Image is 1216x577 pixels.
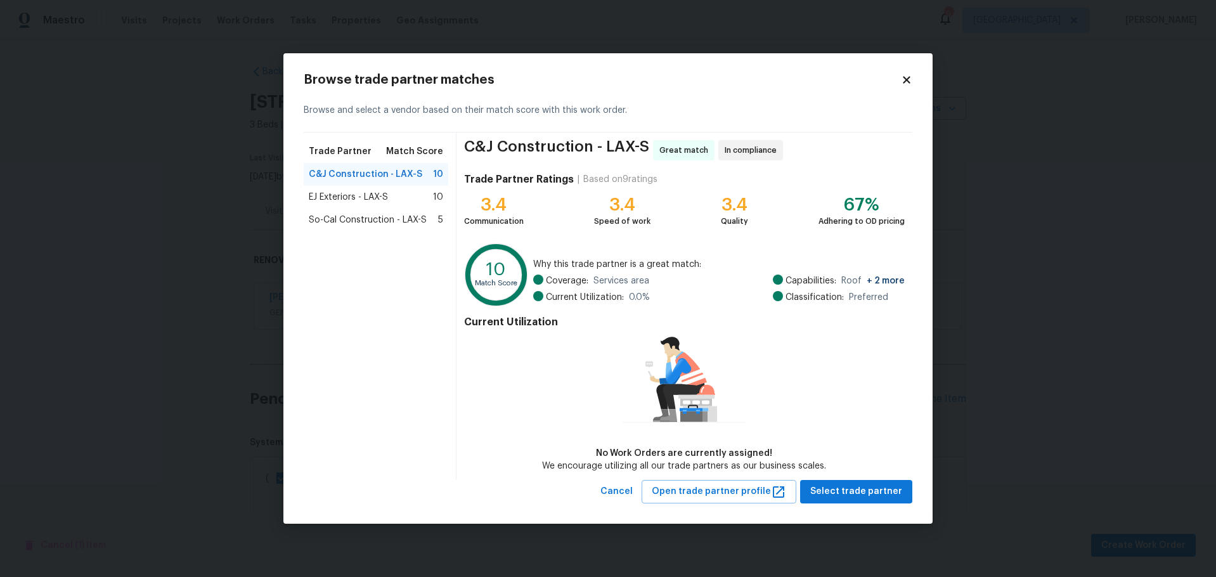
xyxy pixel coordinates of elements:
span: Preferred [849,291,888,304]
div: We encourage utilizing all our trade partners as our business scales. [542,460,826,472]
span: Coverage: [546,275,588,287]
div: Communication [464,215,524,228]
span: Current Utilization: [546,291,624,304]
button: Select trade partner [800,480,912,503]
span: 10 [433,191,443,204]
span: EJ Exteriors - LAX-S [309,191,388,204]
span: 5 [438,214,443,226]
span: 10 [433,168,443,181]
button: Cancel [595,480,638,503]
span: 0.0 % [629,291,650,304]
span: Why this trade partner is a great match: [533,258,905,271]
div: Speed of work [594,215,650,228]
span: Capabilities: [786,275,836,287]
h4: Trade Partner Ratings [464,173,574,186]
div: Based on 9 ratings [583,173,657,186]
div: 3.4 [594,198,650,211]
span: In compliance [725,144,782,157]
span: Select trade partner [810,484,902,500]
span: Cancel [600,484,633,500]
div: | [574,173,583,186]
div: 3.4 [464,198,524,211]
div: Browse and select a vendor based on their match score with this work order. [304,89,912,133]
h4: Current Utilization [464,316,905,328]
text: Match Score [475,280,517,287]
div: Quality [721,215,748,228]
span: So-Cal Construction - LAX-S [309,214,427,226]
span: Services area [593,275,649,287]
span: Match Score [386,145,443,158]
text: 10 [486,261,506,278]
div: No Work Orders are currently assigned! [542,447,826,460]
span: C&J Construction - LAX-S [309,168,422,181]
span: Classification: [786,291,844,304]
h2: Browse trade partner matches [304,74,901,86]
div: 67% [818,198,905,211]
div: Adhering to OD pricing [818,215,905,228]
span: Roof [841,275,905,287]
span: Trade Partner [309,145,372,158]
button: Open trade partner profile [642,480,796,503]
span: C&J Construction - LAX-S [464,140,649,160]
div: 3.4 [721,198,748,211]
span: Great match [659,144,713,157]
span: + 2 more [867,276,905,285]
span: Open trade partner profile [652,484,786,500]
